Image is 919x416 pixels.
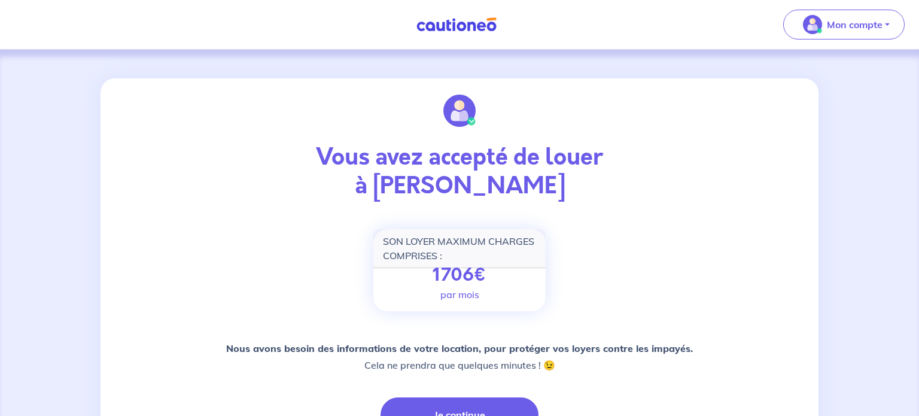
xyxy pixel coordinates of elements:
[440,287,479,302] p: par mois
[827,17,883,32] p: Mon compte
[803,15,822,34] img: illu_account_valid_menu.svg
[443,95,476,127] img: illu_account_valid.svg
[474,262,486,289] span: €
[373,229,546,268] div: SON LOYER MAXIMUM CHARGES COMPRISES :
[226,342,693,354] strong: Nous avons besoin des informations de votre location, pour protéger vos loyers contre les impayés.
[136,143,783,201] p: Vous avez accepté de louer à [PERSON_NAME]
[783,10,905,40] button: illu_account_valid_menu.svgMon compte
[433,265,486,286] p: 1706
[226,340,693,374] p: Cela ne prendra que quelques minutes ! 😉
[412,17,501,32] img: Cautioneo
